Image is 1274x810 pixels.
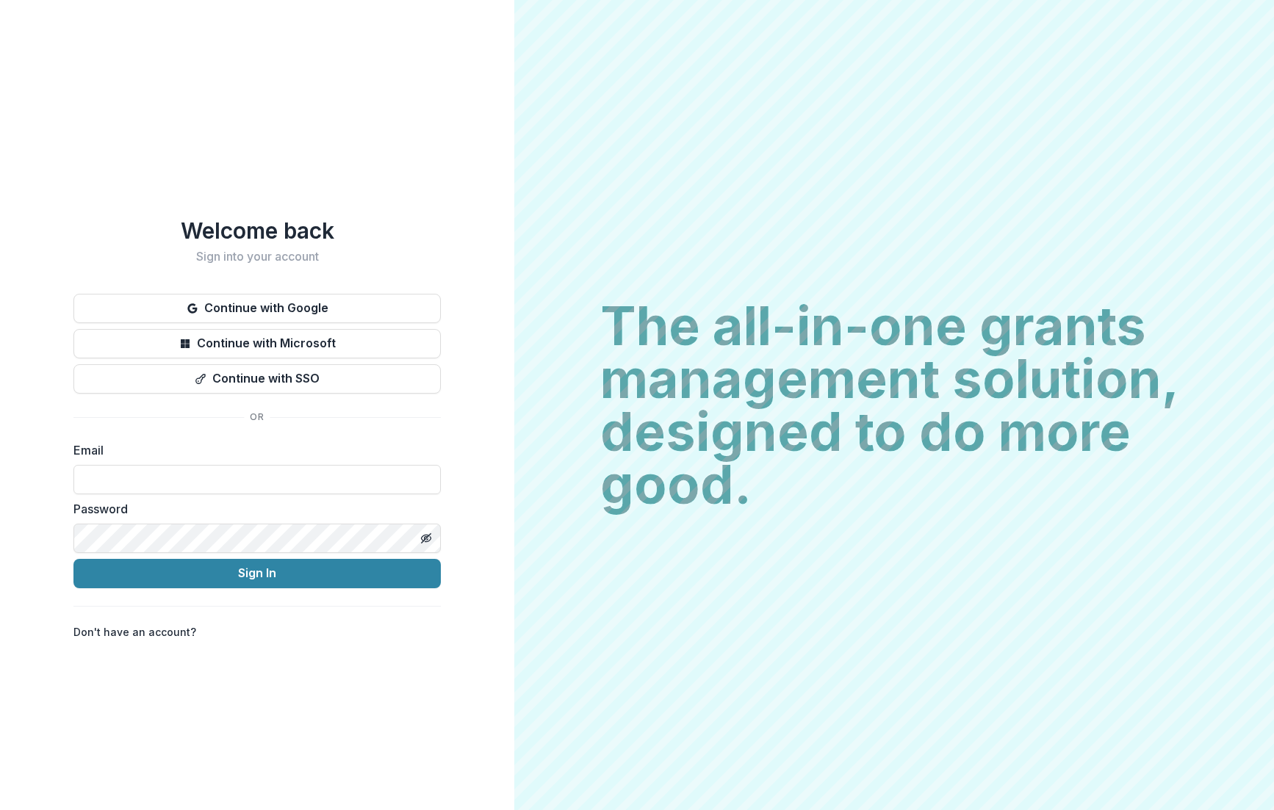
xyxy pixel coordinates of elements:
button: Continue with Google [73,294,441,323]
h2: Sign into your account [73,250,441,264]
label: Password [73,500,432,518]
button: Sign In [73,559,441,588]
button: Toggle password visibility [414,527,438,550]
label: Email [73,441,432,459]
p: Don't have an account? [73,624,196,640]
button: Continue with SSO [73,364,441,394]
h1: Welcome back [73,217,441,244]
button: Continue with Microsoft [73,329,441,358]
